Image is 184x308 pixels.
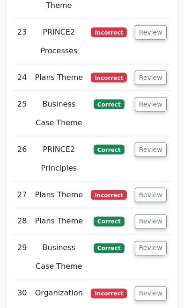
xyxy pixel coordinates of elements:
td: 28 [14,208,31,235]
button: Review [135,97,167,112]
td: 25 [14,91,31,136]
td: 23 [14,19,31,64]
td: PRINCE2 Processes [31,19,88,64]
td: Plans Theme [31,64,88,91]
td: 26 [14,136,31,182]
button: Review [135,25,167,40]
td: Business Case Theme [31,235,88,280]
button: Review [135,188,167,202]
span: Incorrect [91,28,127,37]
span: Incorrect [91,73,127,82]
span: Incorrect [91,289,127,298]
td: 24 [14,64,31,91]
button: Review [135,287,167,301]
td: 29 [14,235,31,280]
button: Review [135,215,167,229]
td: Business Case Theme [31,91,88,136]
span: Incorrect [91,190,127,200]
button: Review [135,71,167,85]
td: Plans Theme [31,208,88,235]
button: Review [135,241,167,256]
span: Correct [94,244,124,253]
button: Review [135,143,167,157]
td: 27 [14,182,31,208]
span: Correct [94,145,124,154]
span: Correct [94,217,124,226]
td: Plans Theme [31,182,88,208]
span: Correct [94,100,124,109]
td: PRINCE2 Principles [31,136,88,182]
